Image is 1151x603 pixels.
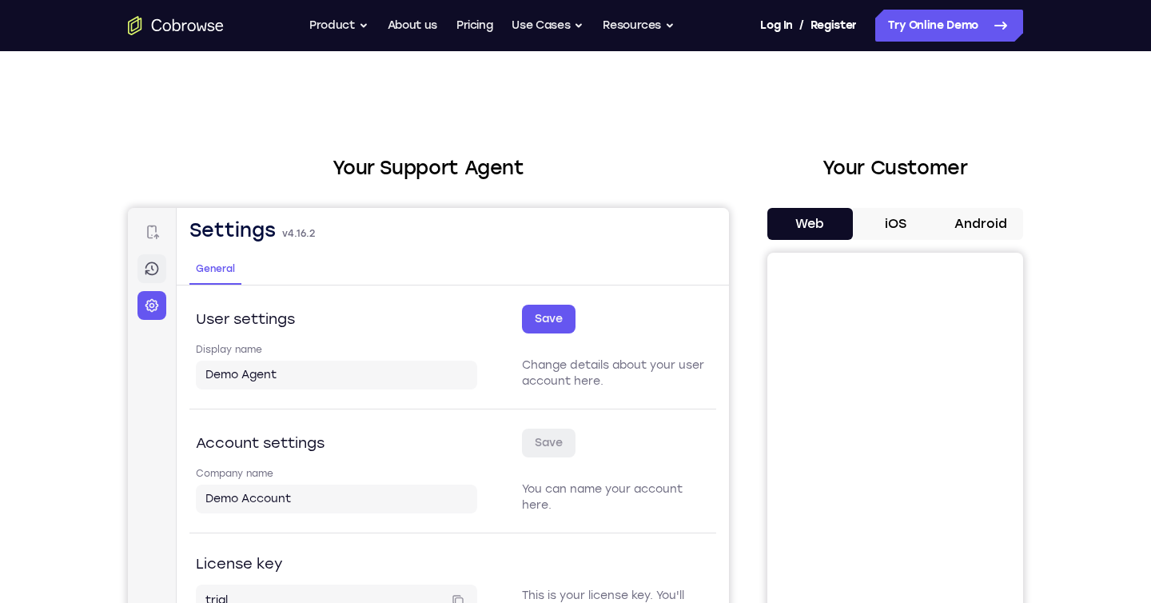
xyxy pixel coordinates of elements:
[394,221,448,250] button: Save
[78,283,340,299] input: You do not have permission to access this content. Required: accounts:update
[853,208,938,240] button: iOS
[394,380,582,444] p: This is your license key. You'll need to add it to your apps to associate Cobrowse sessions with ...
[767,154,1023,182] h2: Your Customer
[388,10,437,42] a: About us
[68,259,145,272] label: Company name
[875,10,1023,42] a: Try Online Demo
[456,10,493,42] a: Pricing
[938,208,1023,240] button: Android
[309,10,368,42] button: Product
[760,10,792,42] a: Log In
[321,383,340,402] button: Copy to clipboard
[394,274,582,305] p: You can name your account here.
[512,10,583,42] button: Use Cases
[767,208,853,240] button: Web
[810,10,857,42] a: Register
[603,10,675,42] button: Resources
[128,154,729,182] h2: Your Support Agent
[799,16,804,35] span: /
[128,16,224,35] a: Go to the home page
[68,345,155,367] h2: License key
